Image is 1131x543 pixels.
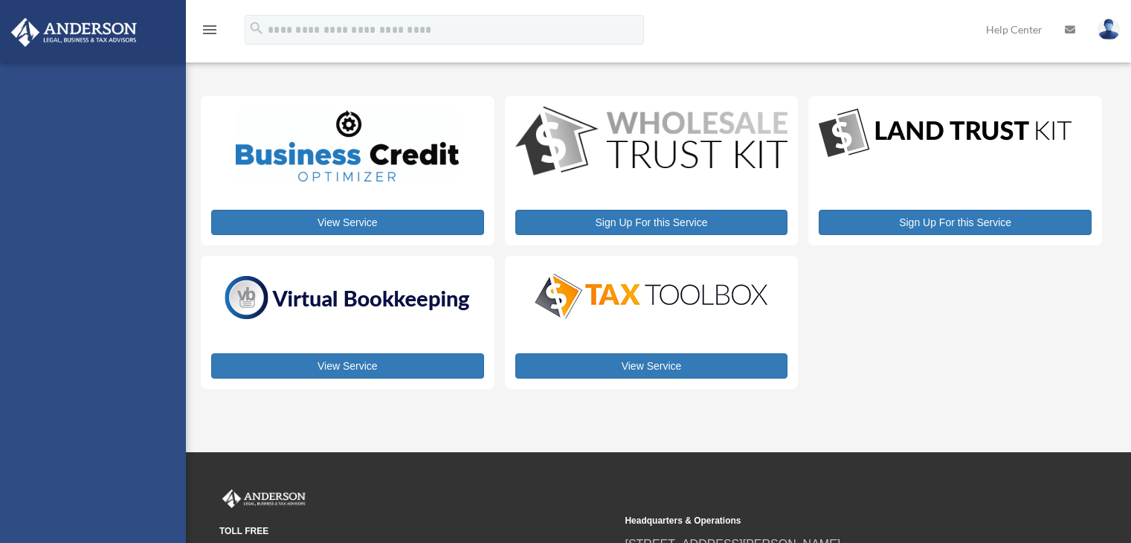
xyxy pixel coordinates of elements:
img: WS-Trust-Kit-lgo-1.jpg [515,106,788,179]
img: Anderson Advisors Platinum Portal [7,18,141,47]
small: Headquarters & Operations [625,513,1019,529]
small: TOLL FREE [219,524,614,539]
img: User Pic [1098,19,1120,40]
a: View Service [515,353,788,379]
a: Sign Up For this Service [819,210,1092,235]
i: search [248,20,265,36]
img: LandTrust_lgo-1.jpg [819,106,1072,161]
a: View Service [211,353,484,379]
i: menu [201,21,219,39]
a: View Service [211,210,484,235]
a: Sign Up For this Service [515,210,788,235]
a: menu [201,26,219,39]
img: Anderson Advisors Platinum Portal [219,489,309,509]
